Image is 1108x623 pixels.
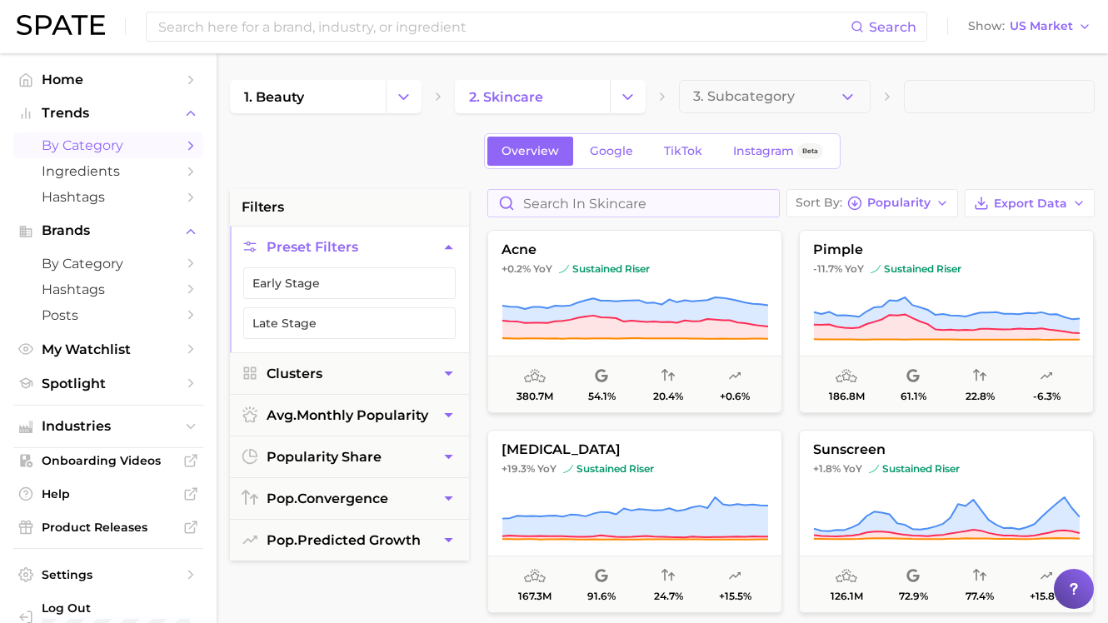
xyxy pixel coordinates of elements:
button: Clusters [230,353,469,394]
span: Posts [42,307,175,323]
span: popularity predicted growth: Very Unlikely [1040,366,1053,386]
span: popularity share [267,449,382,465]
img: sustained riser [869,464,879,474]
a: InstagramBeta [719,137,837,166]
span: +19.3% [502,462,535,475]
span: popularity share: Google [906,566,920,586]
span: sustained riser [563,462,654,476]
span: 167.3m [518,591,552,602]
span: YoY [533,262,552,276]
button: acne+0.2% YoYsustained risersustained riser380.7m54.1%20.4%+0.6% [487,230,782,413]
span: sustained riser [559,262,650,276]
span: 2. skincare [469,89,543,105]
span: +0.2% [502,262,531,275]
a: Hashtags [13,184,203,210]
span: Export Data [994,197,1067,211]
span: +15.8% [1030,591,1063,602]
span: average monthly popularity: Very High Popularity [524,366,546,386]
span: 126.1m [831,591,863,602]
abbr: average [267,407,297,423]
span: popularity share: Google [595,366,608,386]
span: Spotlight [42,376,175,391]
span: Home [42,72,175,87]
button: pimple-11.7% YoYsustained risersustained riser186.8m61.1%22.8%-6.3% [799,230,1094,413]
span: acne [488,242,781,257]
span: Onboarding Videos [42,453,175,468]
button: Brands [13,218,203,243]
span: 91.6% [587,591,616,602]
span: Instagram [733,144,794,158]
img: sustained riser [559,264,569,274]
input: Search here for a brand, industry, or ingredient [157,12,851,41]
span: Product Releases [42,520,175,535]
span: YoY [845,262,864,276]
span: popularity convergence: Low Convergence [661,566,675,586]
span: Popularity [867,198,931,207]
a: Onboarding Videos [13,448,203,473]
img: SPATE [17,15,105,35]
span: convergence [267,491,388,506]
span: Log Out [42,601,256,616]
a: My Watchlist [13,336,203,362]
span: average monthly popularity: Very High Popularity [524,566,546,586]
span: popularity share: Google [595,566,608,586]
span: YoY [537,462,556,476]
span: TikTok [664,144,702,158]
span: pimple [800,242,1093,257]
a: Overview [487,137,573,166]
span: Sort By [796,198,842,207]
span: Beta [802,144,818,158]
a: 2. skincare [455,80,611,113]
span: -11.7% [813,262,842,275]
a: TikTok [650,137,716,166]
button: pop.convergence [230,478,469,519]
span: popularity convergence: High Convergence [973,566,986,586]
span: 20.4% [653,391,683,402]
span: 22.8% [966,391,995,402]
span: by Category [42,256,175,272]
span: Overview [502,144,559,158]
button: ShowUS Market [964,16,1096,37]
span: popularity predicted growth: Uncertain [728,366,741,386]
button: Early Stage [243,267,456,299]
button: popularity share [230,436,469,477]
span: 1. beauty [244,89,304,105]
button: Change Category [610,80,646,113]
span: US Market [1010,22,1073,31]
a: Home [13,67,203,92]
button: avg.monthly popularity [230,395,469,436]
a: Product Releases [13,515,203,540]
span: Show [968,22,1005,31]
span: popularity predicted growth: Very Likely [1040,566,1053,586]
span: by Category [42,137,175,153]
a: Spotlight [13,371,203,396]
span: 72.9% [899,591,928,602]
a: by Category [13,132,203,158]
button: Preset Filters [230,227,469,267]
span: popularity convergence: Low Convergence [661,366,675,386]
span: YoY [843,462,862,476]
span: +15.5% [719,591,751,602]
span: filters [242,197,284,217]
button: Industries [13,414,203,439]
span: 380.7m [517,391,553,402]
span: Hashtags [42,282,175,297]
a: Hashtags [13,277,203,302]
span: +1.8% [813,462,841,475]
abbr: popularity index [267,491,297,506]
span: -6.3% [1033,391,1061,402]
span: Search [869,19,916,35]
button: [MEDICAL_DATA]+19.3% YoYsustained risersustained riser167.3m91.6%24.7%+15.5% [487,430,782,613]
span: Industries [42,419,175,434]
button: Trends [13,101,203,126]
button: Export Data [965,189,1095,217]
img: sustained riser [563,464,573,474]
span: My Watchlist [42,341,175,357]
span: 186.8m [829,391,865,402]
span: 77.4% [966,591,994,602]
span: sunscreen [800,442,1093,457]
button: Sort ByPopularity [786,189,958,217]
a: Posts [13,302,203,328]
span: predicted growth [267,532,421,548]
span: Help [42,486,175,501]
